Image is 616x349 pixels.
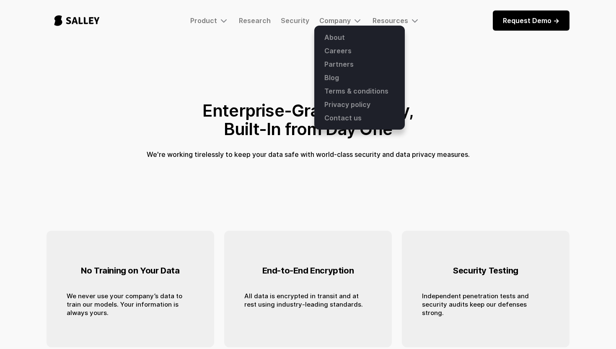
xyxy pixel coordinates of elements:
[319,16,351,25] div: Company
[319,84,400,98] a: Terms & conditions
[81,259,179,282] h4: No Training on Your Data
[67,292,194,317] div: We never use your company’s data to train our models. Your information is always yours.
[319,44,400,57] a: Careers
[493,10,569,31] a: Request Demo ->
[422,292,549,317] div: Independent penetration tests and security audits keep our defenses strong.
[319,57,400,71] a: Partners
[190,16,229,26] div: Product
[281,16,309,25] a: Security
[319,16,362,26] div: Company
[147,148,470,160] h5: We're working tirelessly to keep your data safe with world-class security and data privacy measures.
[319,111,400,125] a: Contact us
[319,71,400,84] a: Blog
[202,102,414,138] h1: Enterprise-Grade Security, Built-In from Day One
[319,31,400,44] a: About
[262,266,354,276] strong: End-to-End Encryption
[373,16,420,26] div: Resources
[319,98,400,111] a: Privacy policy
[47,7,107,34] a: home
[244,292,372,317] div: All data is encrypted in transit and at rest using industry-leading standards. ‍
[453,266,518,276] strong: Security Testing
[373,16,408,25] div: Resources
[190,16,217,25] div: Product
[314,26,405,130] nav: Company
[239,16,271,25] a: Research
